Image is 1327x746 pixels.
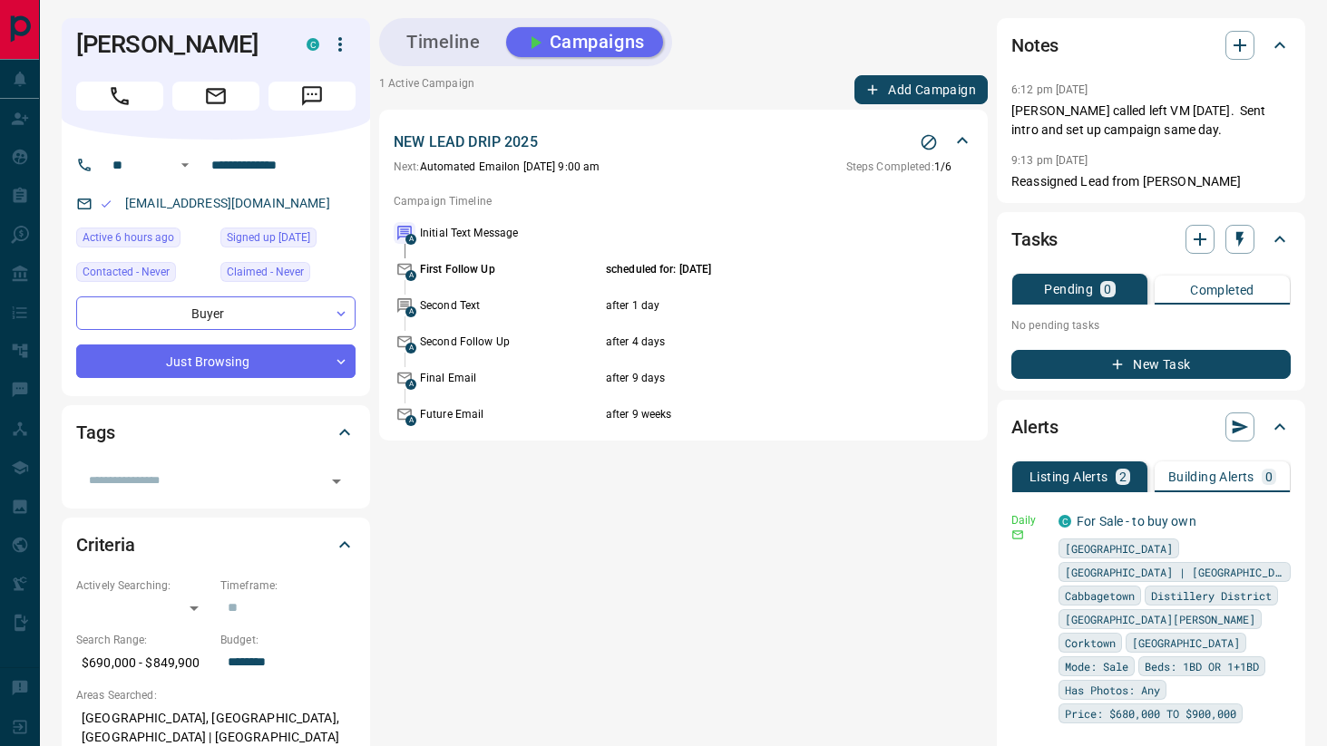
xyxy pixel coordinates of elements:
div: Tags [76,411,356,454]
p: 6:12 pm [DATE] [1011,83,1088,96]
h2: Tasks [1011,225,1058,254]
svg: Email Valid [100,198,112,210]
div: Notes [1011,24,1291,67]
span: A [405,306,416,317]
p: Completed [1190,284,1254,296]
h2: Notes [1011,31,1059,60]
span: Claimed - Never [227,263,304,281]
p: after 4 days [606,334,908,350]
p: Actively Searching: [76,577,211,594]
span: Steps Completed: [846,160,934,173]
button: Add Campaign [854,75,988,104]
span: A [405,234,416,245]
a: [EMAIL_ADDRESS][DOMAIN_NAME] [125,196,330,210]
p: Second Text [420,297,601,314]
p: after 1 day [606,297,908,314]
span: Signed up [DATE] [227,228,310,247]
div: Buyer [76,296,356,330]
span: [GEOGRAPHIC_DATA] [1065,539,1173,557]
span: A [405,270,416,281]
span: Next: [394,160,420,173]
span: Price: $680,000 TO $900,000 [1065,704,1236,722]
p: Initial Text Message [420,225,601,241]
h2: Tags [76,418,114,447]
p: after 9 weeks [606,406,908,422]
p: Final Email [420,370,601,386]
p: Campaign Timeline [394,193,973,209]
button: Stop Campaign [915,129,942,156]
p: 9:13 pm [DATE] [1011,154,1088,167]
span: Email [172,82,259,111]
span: Mode: Sale [1065,657,1128,675]
span: [GEOGRAPHIC_DATA] | [GEOGRAPHIC_DATA] [1065,563,1284,581]
p: after 9 days [606,370,908,386]
h2: Criteria [76,530,135,559]
span: [GEOGRAPHIC_DATA] [1132,634,1240,652]
span: Beds: 1BD OR 1+1BD [1145,657,1259,675]
p: 2 [1119,470,1127,483]
div: NEW LEAD DRIP 2025Stop CampaignNext:Automated Emailon [DATE] 9:00 amSteps Completed:1/6 [394,128,973,179]
p: No pending tasks [1011,312,1291,339]
span: Has Photos: Any [1065,681,1160,699]
p: Areas Searched: [76,687,356,703]
span: Cabbagetown [1065,586,1135,605]
p: Future Email [420,406,601,422]
p: 0 [1104,283,1111,295]
button: Campaigns [506,27,663,57]
a: For Sale - to buy own [1077,514,1196,528]
div: condos.ca [307,38,319,51]
p: Timeframe: [220,577,356,594]
button: Timeline [388,27,499,57]
p: 1 Active Campaign [379,75,474,104]
p: Daily [1011,512,1048,528]
p: 0 [1265,470,1273,483]
span: A [405,415,416,426]
div: Tue Oct 14 2025 [76,228,211,253]
svg: Email [1011,528,1024,541]
span: Message [268,82,356,111]
p: NEW LEAD DRIP 2025 [394,131,538,153]
div: Alerts [1011,405,1291,449]
p: [PERSON_NAME] called left VM [DATE]. Sent intro and set up campaign same day. [1011,102,1291,140]
p: $690,000 - $849,900 [76,648,211,678]
span: A [405,343,416,354]
h1: [PERSON_NAME] [76,30,279,59]
button: Open [324,469,349,494]
p: Pending [1044,283,1093,295]
span: Active 6 hours ago [83,228,174,247]
p: Second Follow Up [420,334,601,350]
span: A [405,379,416,390]
span: [GEOGRAPHIC_DATA][PERSON_NAME] [1065,610,1255,628]
div: condos.ca [1059,515,1071,528]
button: Open [174,154,196,176]
p: Automated Email on [DATE] 9:00 am [394,159,600,175]
span: Corktown [1065,634,1116,652]
div: Just Browsing [76,344,356,378]
span: Distillery District [1151,586,1272,605]
span: Call [76,82,163,111]
p: Reassigned Lead from [PERSON_NAME] [1011,172,1291,191]
h2: Alerts [1011,412,1059,441]
button: New Task [1011,350,1291,379]
p: First Follow Up [420,261,601,277]
p: Listing Alerts [1029,470,1108,483]
div: Tasks [1011,218,1291,261]
p: scheduled for: [DATE] [606,261,908,277]
p: Building Alerts [1168,470,1254,483]
p: Budget: [220,632,356,648]
span: Contacted - Never [83,263,170,281]
p: 1 / 6 [846,159,951,175]
div: Wed May 01 2013 [220,228,356,253]
p: Search Range: [76,632,211,648]
div: Criteria [76,523,356,567]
